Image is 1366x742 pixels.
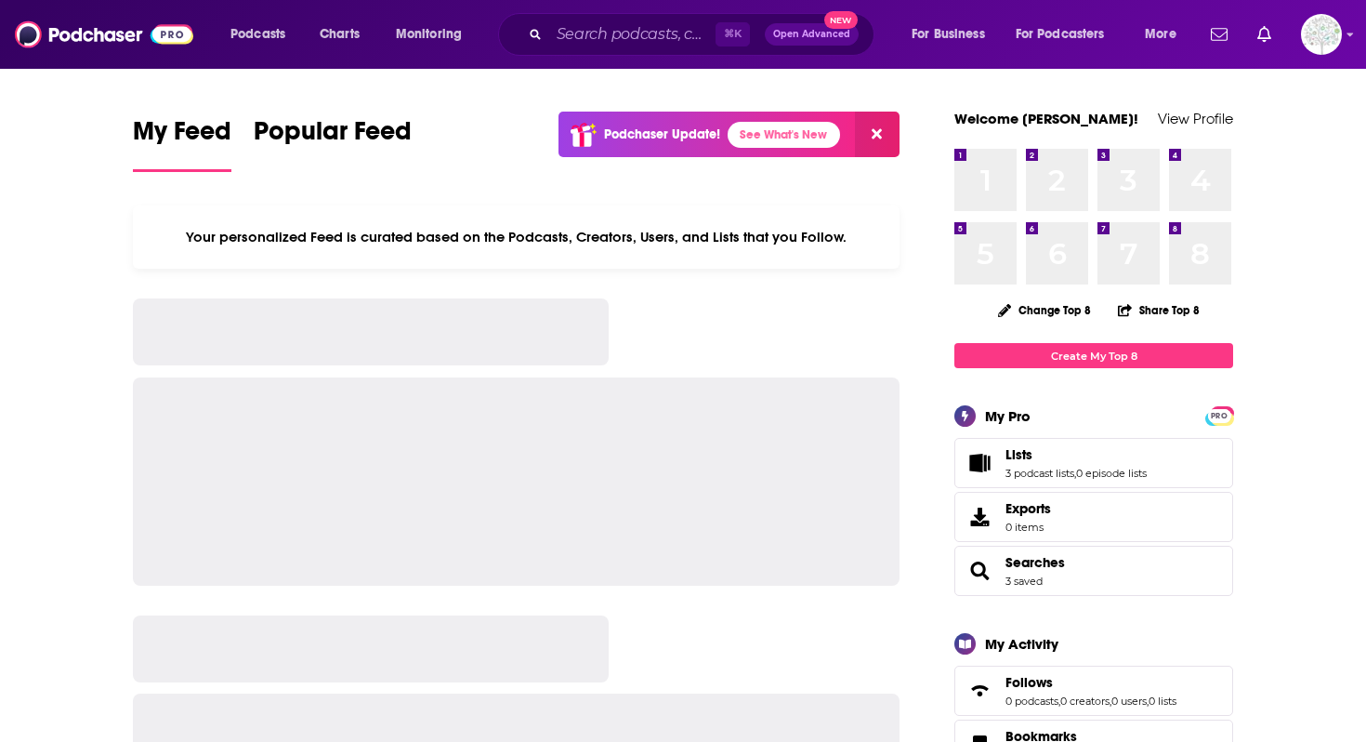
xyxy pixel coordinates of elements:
[987,298,1102,322] button: Change Top 8
[396,21,462,47] span: Monitoring
[254,115,412,158] span: Popular Feed
[1005,446,1147,463] a: Lists
[728,122,840,148] a: See What's New
[1005,500,1051,517] span: Exports
[1208,408,1230,422] a: PRO
[15,17,193,52] img: Podchaser - Follow, Share and Rate Podcasts
[1016,21,1105,47] span: For Podcasters
[1110,695,1111,708] span: ,
[217,20,309,49] button: open menu
[133,205,900,269] div: Your personalized Feed is curated based on the Podcasts, Creators, Users, and Lists that you Follow.
[1005,695,1058,708] a: 0 podcasts
[1005,521,1051,534] span: 0 items
[1005,674,1176,691] a: Follows
[954,492,1233,542] a: Exports
[954,546,1233,596] span: Searches
[1145,21,1176,47] span: More
[549,20,716,49] input: Search podcasts, credits, & more...
[516,13,892,56] div: Search podcasts, credits, & more...
[1005,446,1032,463] span: Lists
[1117,292,1201,328] button: Share Top 8
[1005,674,1053,691] span: Follows
[1005,554,1065,571] a: Searches
[1149,695,1176,708] a: 0 lists
[133,115,231,172] a: My Feed
[1076,467,1147,480] a: 0 episode lists
[1301,14,1342,55] span: Logged in as WunderTanya
[1208,409,1230,423] span: PRO
[1004,20,1132,49] button: open menu
[1301,14,1342,55] button: Show profile menu
[961,678,998,704] a: Follows
[133,115,231,158] span: My Feed
[899,20,1008,49] button: open menu
[985,407,1031,425] div: My Pro
[954,343,1233,368] a: Create My Top 8
[1250,19,1279,50] a: Show notifications dropdown
[912,21,985,47] span: For Business
[954,666,1233,716] span: Follows
[1158,110,1233,127] a: View Profile
[1301,14,1342,55] img: User Profile
[961,558,998,584] a: Searches
[383,20,486,49] button: open menu
[1111,695,1147,708] a: 0 users
[961,450,998,476] a: Lists
[824,11,858,29] span: New
[1005,467,1074,480] a: 3 podcast lists
[254,115,412,172] a: Popular Feed
[308,20,371,49] a: Charts
[1060,695,1110,708] a: 0 creators
[773,30,850,39] span: Open Advanced
[954,110,1138,127] a: Welcome [PERSON_NAME]!
[320,21,360,47] span: Charts
[961,504,998,530] span: Exports
[985,635,1058,653] div: My Activity
[604,126,720,142] p: Podchaser Update!
[230,21,285,47] span: Podcasts
[1147,695,1149,708] span: ,
[1074,467,1076,480] span: ,
[1132,20,1200,49] button: open menu
[954,438,1233,488] span: Lists
[1005,575,1043,588] a: 3 saved
[716,22,750,46] span: ⌘ K
[1203,19,1235,50] a: Show notifications dropdown
[1058,695,1060,708] span: ,
[765,23,859,46] button: Open AdvancedNew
